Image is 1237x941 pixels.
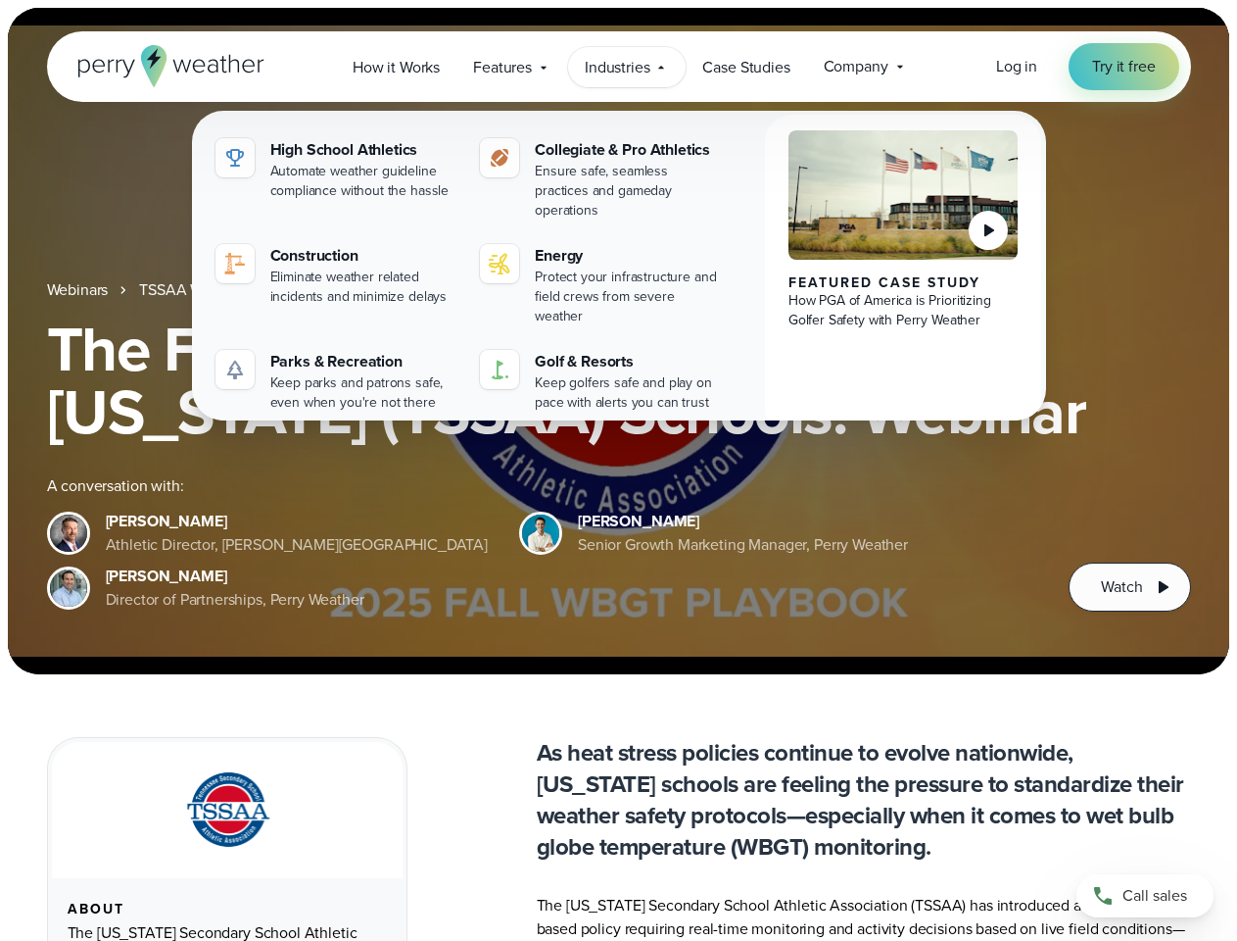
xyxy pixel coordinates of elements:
img: parks-icon-grey.svg [223,358,247,381]
div: [PERSON_NAME] [578,510,908,533]
div: Automate weather guideline compliance without the hassle [270,162,457,201]
img: TSSAA-Tennessee-Secondary-School-Athletic-Association.svg [162,766,293,855]
div: Energy [535,244,722,268]
span: Log in [996,55,1037,77]
a: Case Studies [686,47,806,87]
p: As heat stress policies continue to evolve nationwide, [US_STATE] schools are feeling the pressur... [537,737,1191,863]
div: Athletic Director, [PERSON_NAME][GEOGRAPHIC_DATA] [106,533,489,557]
div: Construction [270,244,457,268]
a: Golf & Resorts Keep golfers safe and play on pace with alerts you can trust [472,342,730,421]
div: Collegiate & Pro Athletics [535,138,722,162]
div: Eliminate weather related incidents and minimize delays [270,268,457,307]
a: High School Athletics Automate weather guideline compliance without the hassle [208,130,465,209]
h1: The Fall WBGT Playbook for [US_STATE] (TSSAA) Schools: Webinar [47,318,1191,443]
button: Watch [1069,563,1190,612]
nav: Breadcrumb [47,278,1191,302]
span: Call sales [1122,884,1187,908]
div: How PGA of America is Prioritizing Golfer Safety with Perry Weather [788,291,1019,330]
span: Industries [585,56,649,79]
img: PGA of America, Frisco Campus [788,130,1019,260]
div: Protect your infrastructure and field crews from severe weather [535,268,722,326]
div: A conversation with: [47,474,1038,498]
div: Director of Partnerships, Perry Weather [106,588,364,612]
a: Energy Protect your infrastructure and field crews from severe weather [472,236,730,334]
img: energy-icon@2x-1.svg [488,252,511,275]
span: Try it free [1092,55,1155,78]
div: Featured Case Study [788,275,1019,291]
a: Parks & Recreation Keep parks and patrons safe, even when you're not there [208,342,465,421]
div: Parks & Recreation [270,350,457,373]
div: Senior Growth Marketing Manager, Perry Weather [578,533,908,557]
a: Collegiate & Pro Athletics Ensure safe, seamless practices and gameday operations [472,130,730,228]
a: How it Works [336,47,456,87]
a: Try it free [1069,43,1178,90]
span: Company [824,55,888,78]
div: [PERSON_NAME] [106,510,489,533]
div: Ensure safe, seamless practices and gameday operations [535,162,722,221]
div: [PERSON_NAME] [106,565,364,588]
img: golf-iconV2.svg [488,358,511,381]
img: Brian Wyatt [50,515,87,552]
a: Log in [996,55,1037,78]
span: Features [473,56,532,79]
a: construction perry weather Construction Eliminate weather related incidents and minimize delays [208,236,465,315]
img: highschool-icon.svg [223,146,247,170]
span: How it Works [353,56,440,79]
img: proathletics-icon@2x-1.svg [488,146,511,170]
img: construction perry weather [223,252,247,275]
span: Watch [1101,575,1142,599]
span: Case Studies [702,56,789,79]
img: Jeff Wood [50,570,87,607]
div: Golf & Resorts [535,350,722,373]
a: Call sales [1076,874,1213,917]
div: About [68,902,387,917]
a: TSSAA WBGT Fall Playbook [139,278,325,302]
div: High School Athletics [270,138,457,162]
div: Keep parks and patrons safe, even when you're not there [270,373,457,413]
div: Keep golfers safe and play on pace with alerts you can trust [535,373,722,413]
img: Spencer Patton, Perry Weather [522,515,559,552]
a: Webinars [47,278,109,302]
a: PGA of America, Frisco Campus Featured Case Study How PGA of America is Prioritizing Golfer Safet... [765,115,1042,436]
